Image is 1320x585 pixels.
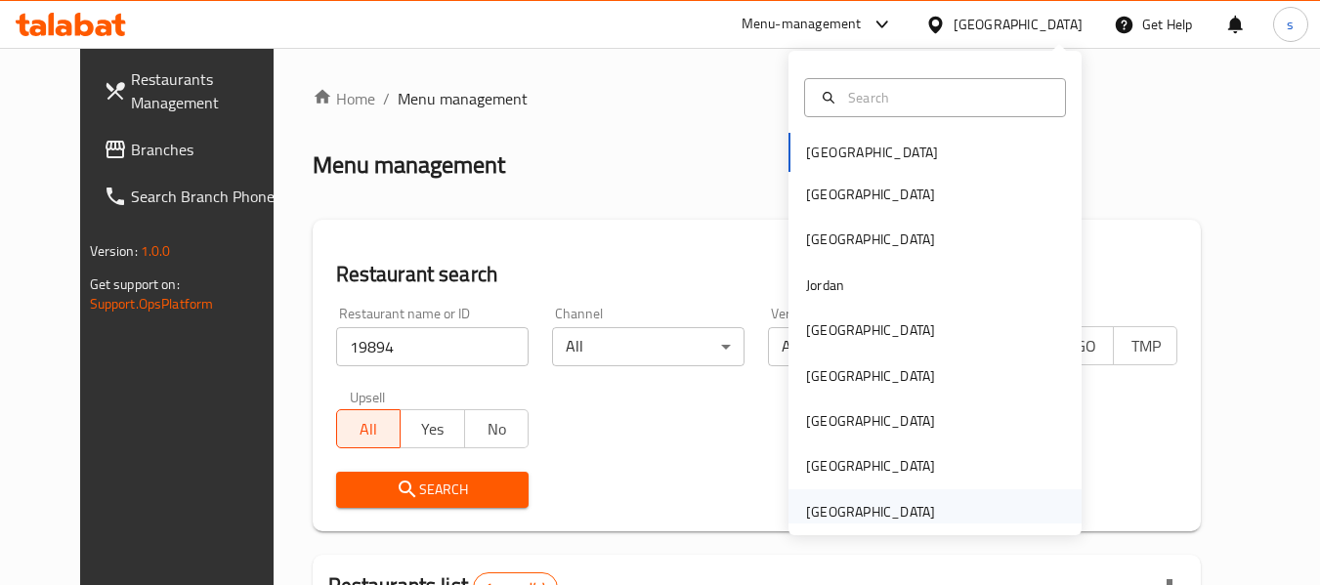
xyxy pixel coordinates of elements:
[1122,332,1171,360] span: TMP
[313,149,505,181] h2: Menu management
[336,260,1178,289] h2: Restaurant search
[1113,326,1178,365] button: TMP
[806,319,935,341] div: [GEOGRAPHIC_DATA]
[806,184,935,205] div: [GEOGRAPHIC_DATA]
[336,409,402,448] button: All
[352,478,513,502] span: Search
[336,327,529,366] input: Search for restaurant name or ID..
[806,501,935,522] div: [GEOGRAPHIC_DATA]
[131,185,285,208] span: Search Branch Phone
[1057,332,1106,360] span: TGO
[345,415,394,443] span: All
[806,229,935,250] div: [GEOGRAPHIC_DATA]
[806,365,935,387] div: [GEOGRAPHIC_DATA]
[473,415,522,443] span: No
[90,272,180,297] span: Get support on:
[90,291,214,316] a: Support.OpsPlatform
[383,87,390,110] li: /
[464,409,530,448] button: No
[954,14,1083,35] div: [GEOGRAPHIC_DATA]
[806,455,935,477] div: [GEOGRAPHIC_DATA]
[131,138,285,161] span: Branches
[313,87,1202,110] nav: breadcrumb
[806,410,935,432] div: [GEOGRAPHIC_DATA]
[742,13,862,36] div: Menu-management
[350,390,386,403] label: Upsell
[88,126,301,173] a: Branches
[400,409,465,448] button: Yes
[141,238,171,264] span: 1.0.0
[313,87,375,110] a: Home
[408,415,457,443] span: Yes
[88,173,301,220] a: Search Branch Phone
[398,87,528,110] span: Menu management
[90,238,138,264] span: Version:
[1287,14,1294,35] span: s
[88,56,301,126] a: Restaurants Management
[806,274,844,296] div: Jordan
[840,87,1053,108] input: Search
[552,327,745,366] div: All
[336,472,529,508] button: Search
[768,327,960,366] div: All
[131,67,285,114] span: Restaurants Management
